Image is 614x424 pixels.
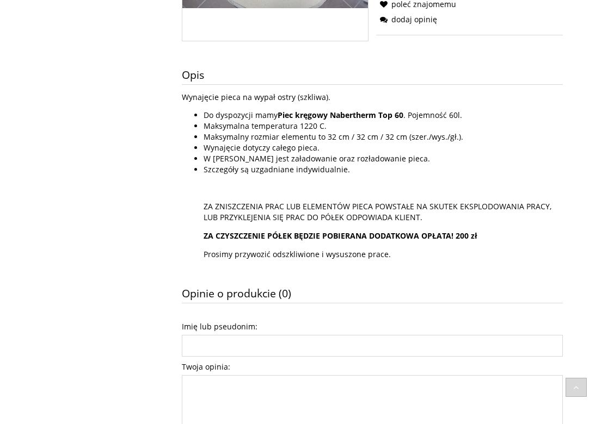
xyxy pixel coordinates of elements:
label: Twoja opinia: [182,359,230,375]
li: Wynajęcie dotyczy całego pieca. [204,142,563,153]
h3: Opis [182,65,563,84]
label: Imię lub pseudonim: [182,319,257,335]
li: Maksymalna temperatura 1220 C. [204,121,563,132]
p: Prosimy przywozić odszkliwione i wysuszone prace. [204,249,563,260]
li: Szczegóły są uzgadniane indywidualnie. [204,164,563,260]
strong: ZA CZYSZCZENIE PÓŁEK BĘDZIE POBIERANA DODATKOWA OPŁATA! 200 zł [204,230,477,241]
p: Wynajęcie pieca na wypał ostry (szkliwa). [182,92,563,102]
li: Maksymalny rozmiar elementu to 32 cm / 32 cm / 32 cm (szer./wys./gł.). [204,132,563,142]
h3: Opinie o produkcie (0) [182,284,563,303]
p: ZA ZNISZCZENIA PRAC LUB ELEMENTÓW PIECA POWSTAŁE NA SKUTEK EKSPLODOWANIA PRACY, LUB PRZYKLEJENIA ... [204,201,563,223]
li: Do dyspozycji mamy . Pojemność 60l. [204,110,563,121]
strong: Piec kręgowy Nabertherm Top 60 [278,110,403,120]
li: W [PERSON_NAME] jest załadowanie oraz rozładowanie pieca. [204,153,563,164]
a: dodaj opinię [376,14,437,24]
